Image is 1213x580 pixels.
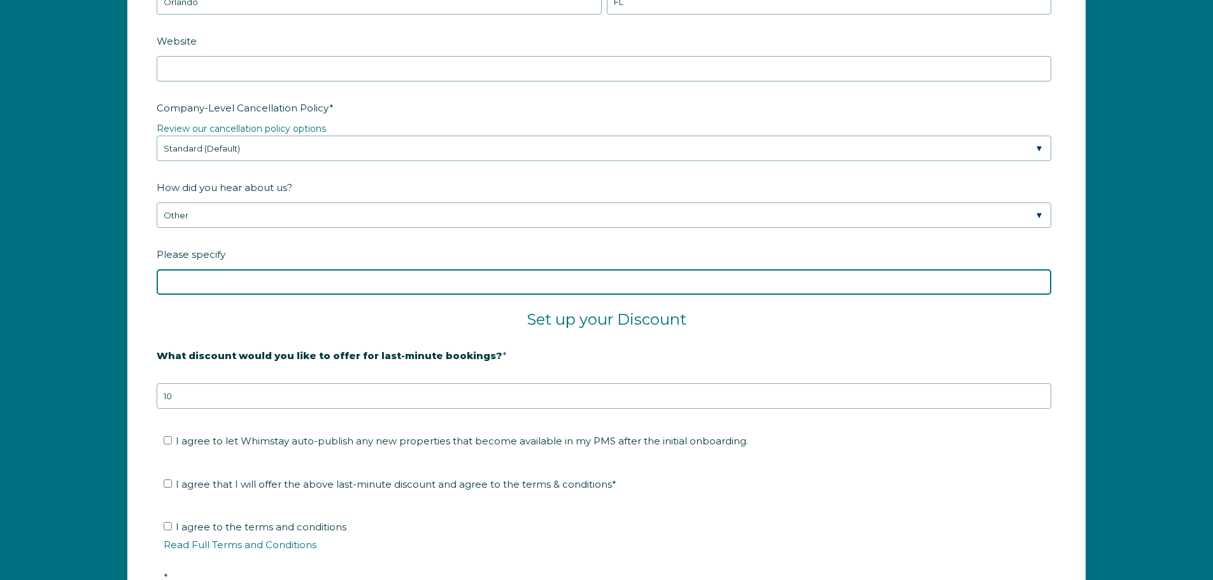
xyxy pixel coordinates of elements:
span: I agree to let Whimstay auto-publish any new properties that become available in my PMS after the... [176,435,748,447]
strong: 20% is recommended, minimum of 10% [157,371,356,382]
input: I agree to the terms and conditionsRead Full Terms and Conditions* [164,522,172,530]
span: Company-Level Cancellation Policy [157,98,329,118]
a: Read Full Terms and Conditions [164,539,316,551]
a: Review our cancellation policy options [157,123,326,134]
span: I agree that I will offer the above last-minute discount and agree to the terms & conditions [176,478,616,490]
span: How did you hear about us? [157,178,292,197]
strong: What discount would you like to offer for last-minute bookings? [157,350,502,362]
input: I agree to let Whimstay auto-publish any new properties that become available in my PMS after the... [164,436,172,444]
span: Please specify [157,244,225,264]
span: Website [157,31,197,51]
span: Set up your Discount [527,310,686,329]
input: I agree that I will offer the above last-minute discount and agree to the terms & conditions* [164,479,172,488]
